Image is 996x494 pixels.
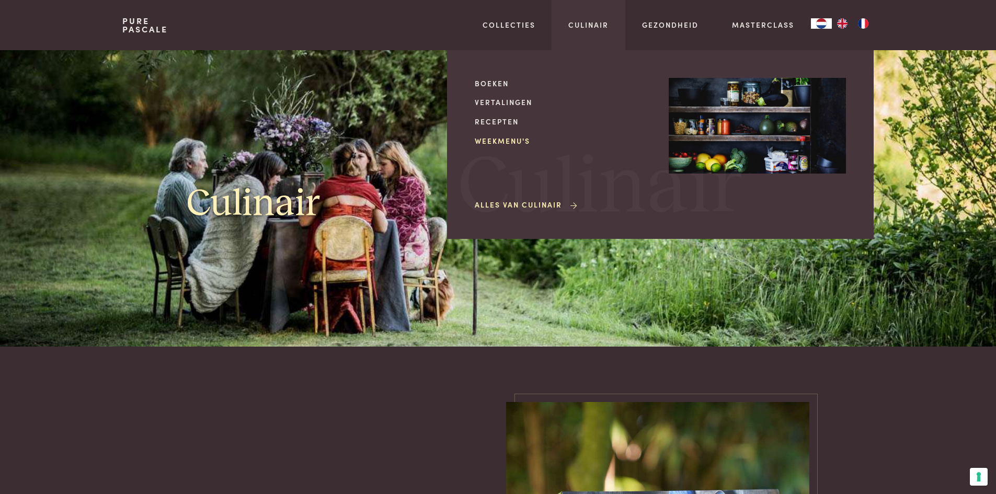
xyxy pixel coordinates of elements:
[732,19,794,30] a: Masterclass
[642,19,699,30] a: Gezondheid
[970,468,988,486] button: Uw voorkeuren voor toestemming voor trackingtechnologieën
[853,18,874,29] a: FR
[475,78,652,89] a: Boeken
[475,135,652,146] a: Weekmenu's
[187,180,320,227] h1: Culinair
[568,19,609,30] a: Culinair
[669,78,846,174] img: Culinair
[122,17,168,33] a: PurePascale
[458,148,742,228] span: Culinair
[811,18,832,29] div: Language
[475,116,652,127] a: Recepten
[483,19,535,30] a: Collecties
[832,18,853,29] a: EN
[811,18,832,29] a: NL
[475,199,579,210] a: Alles van Culinair
[475,97,652,108] a: Vertalingen
[811,18,874,29] aside: Language selected: Nederlands
[832,18,874,29] ul: Language list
